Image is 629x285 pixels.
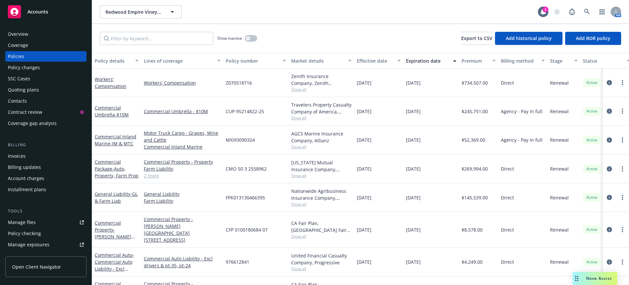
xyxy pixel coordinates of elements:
[619,165,626,173] a: more
[501,258,514,265] span: Direct
[462,108,488,115] span: $245,751.00
[462,194,488,201] span: $145,539.00
[573,272,581,285] div: Drag to move
[406,136,421,143] span: [DATE]
[406,258,421,265] span: [DATE]
[8,151,26,161] div: Invoices
[501,136,543,143] span: Agency - Pay in full
[291,159,352,173] div: [US_STATE] Mutual Insurance Company, [US_STATE] Mutual Insurance
[226,108,264,115] span: CUP-9S214822-25
[550,226,569,233] span: Renewal
[357,108,372,115] span: [DATE]
[144,197,220,204] a: Farm Liability
[547,53,580,69] button: Stage
[605,258,613,266] a: circleInformation
[8,62,40,73] div: Policy changes
[144,255,220,269] a: Commercial Auto Liability - Excl drivers & pt-35, pt-24
[585,108,599,114] span: Active
[226,194,265,201] span: FPK013130466395
[226,79,252,86] span: Z070518716
[105,9,162,15] span: Redwood Empire Vineyard Management, Inc.
[406,226,421,233] span: [DATE]
[406,79,421,86] span: [DATE]
[217,35,242,41] span: Show inactive
[565,5,579,18] a: Report a Bug
[144,130,220,143] a: Motor Truck Cargo - Grapes, Wine and Cattle
[8,40,28,51] div: Coverage
[8,29,28,39] div: Overview
[576,35,610,41] span: Add BOR policy
[605,107,613,115] a: circleInformation
[5,40,86,51] a: Coverage
[462,258,483,265] span: $4,249.00
[459,53,498,69] button: Premium
[550,5,563,18] a: Start snowing
[28,9,48,14] span: Accounts
[144,57,213,64] div: Lines of coverage
[5,62,86,73] a: Policy changes
[461,32,492,45] button: Export to CSV
[357,194,372,201] span: [DATE]
[95,227,136,247] span: - [PERSON_NAME] [STREET_ADDRESS]
[8,162,41,173] div: Billing updates
[550,258,569,265] span: Renewal
[619,193,626,201] a: more
[5,173,86,184] a: Account charges
[585,227,599,233] span: Active
[462,226,483,233] span: $8,578.00
[5,208,86,214] div: Tools
[585,80,599,86] span: Active
[144,143,220,150] a: Commercial Inland Marine
[226,165,267,172] span: CMO 50 3 2558962
[501,108,543,115] span: Agency - Pay in full
[8,184,46,195] div: Installment plans
[585,259,599,265] span: Active
[291,57,344,64] div: Market details
[5,151,86,161] a: Invoices
[619,79,626,87] a: more
[357,258,372,265] span: [DATE]
[291,252,352,266] div: United Financial Casualty Company, Progressive
[619,136,626,144] a: more
[5,142,86,148] div: Billing
[291,188,352,201] div: Nationwide Agribusiness Insurance Company, Nationwide Insurance Company
[8,251,51,261] div: Manage certificates
[100,32,213,45] input: Filter by keyword...
[406,108,421,115] span: [DATE]
[550,136,569,143] span: Renewal
[498,53,547,69] button: Billing method
[585,194,599,200] span: Active
[550,165,569,172] span: Renewal
[291,234,352,239] span: Show all
[5,239,86,250] a: Manage exposures
[5,3,86,21] a: Accounts
[5,118,86,129] a: Coverage gap analysis
[5,96,86,106] a: Contacts
[144,172,220,179] a: 2 more
[605,136,613,144] a: circleInformation
[144,108,220,115] a: Commercial Umbrella - $10M
[543,7,548,12] div: 1
[605,165,613,173] a: circleInformation
[144,79,220,86] a: Workers' Compensation
[291,144,352,150] span: Show all
[291,115,352,121] span: Show all
[605,193,613,201] a: circleInformation
[605,226,613,234] a: circleInformation
[581,5,594,18] a: Search
[619,107,626,115] a: more
[357,226,372,233] span: [DATE]
[462,136,485,143] span: $52,369.00
[8,239,49,250] div: Manage exposures
[5,228,86,239] a: Policy checking
[550,194,569,201] span: Renewal
[354,53,403,69] button: Effective date
[406,165,421,172] span: [DATE]
[226,258,249,265] span: 976612841
[8,96,27,106] div: Contacts
[8,51,24,62] div: Policies
[115,112,129,118] span: - $10M
[95,166,139,179] span: - Auto, Property, Farm Prop
[291,220,352,234] div: CA Fair Plan, [GEOGRAPHIC_DATA] Fair plan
